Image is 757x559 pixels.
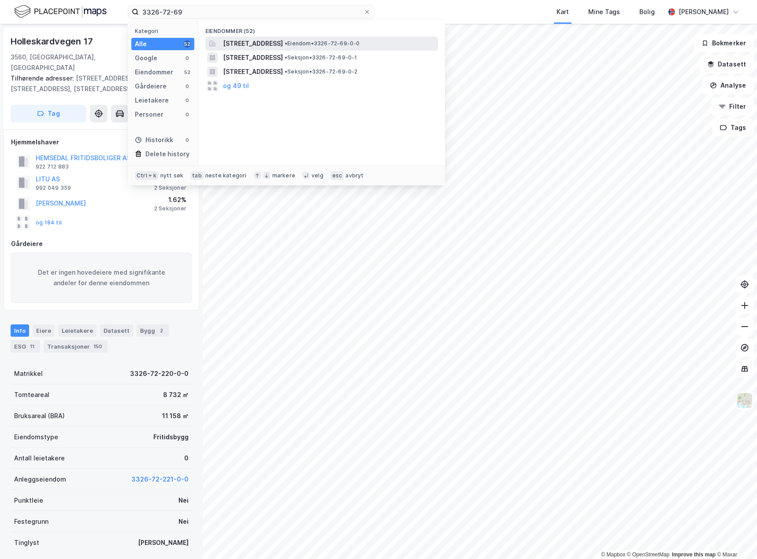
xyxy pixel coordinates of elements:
div: Kategori [135,28,194,34]
div: [PERSON_NAME] [679,7,729,17]
button: Datasett [700,55,753,73]
div: 922 712 883 [36,163,69,170]
div: Datasett [100,324,133,337]
div: Nei [178,516,189,527]
div: [STREET_ADDRESS], [STREET_ADDRESS], [STREET_ADDRESS] [11,73,185,94]
div: Eiendomstype [14,432,58,442]
div: Google [135,53,157,63]
div: Eiendommer [135,67,173,77]
div: Transaksjoner [44,340,108,353]
div: Eiere [33,324,55,337]
button: Analyse [702,77,753,94]
div: 992 049 359 [36,184,71,191]
div: Info [11,324,29,337]
div: 0 [184,55,191,62]
div: 150 [92,342,104,351]
button: Bokmerker [694,34,753,52]
div: 0 [184,453,189,463]
div: 11 [28,342,37,351]
div: Det er ingen hovedeiere med signifikante andeler for denne eiendommen [11,253,192,303]
div: [PERSON_NAME] [138,537,189,548]
div: 2 [157,326,166,335]
img: logo.f888ab2527a4732fd821a326f86c7f29.svg [14,4,107,19]
div: Kart [557,7,569,17]
div: esc [330,171,344,180]
span: Tilhørende adresser: [11,74,76,82]
a: Mapbox [601,552,625,558]
div: 2 Seksjoner [154,205,186,212]
div: 0 [184,97,191,104]
div: Ctrl + k [135,171,159,180]
div: Delete history [145,149,189,159]
div: 3326-72-220-0-0 [130,368,189,379]
div: Leietakere [58,324,96,337]
div: Fritidsbygg [153,432,189,442]
div: Tinglyst [14,537,39,548]
div: Eiendommer (52) [198,21,445,37]
button: Tags [712,119,753,136]
span: Eiendom • 3326-72-69-0-0 [285,40,360,47]
input: Søk på adresse, matrikkel, gårdeiere, leietakere eller personer [139,5,364,18]
button: Filter [711,98,753,115]
div: 2 Seksjoner [154,184,186,191]
div: 52 [184,40,191,48]
span: Seksjon • 3326-72-69-0-2 [285,68,358,75]
div: neste kategori [205,172,247,179]
div: Festegrunn [14,516,48,527]
div: 0 [184,111,191,118]
a: OpenStreetMap [627,552,670,558]
div: 8 732 ㎡ [163,390,189,400]
div: Mine Tags [588,7,620,17]
div: Bygg [137,324,169,337]
div: Anleggseiendom [14,474,66,485]
div: Holleskardvegen 17 [11,34,94,48]
span: • [285,40,287,47]
div: Gårdeiere [11,239,192,249]
div: 1.62% [154,195,186,205]
span: Seksjon • 3326-72-69-0-1 [285,54,357,61]
div: 3560, [GEOGRAPHIC_DATA], [GEOGRAPHIC_DATA] [11,52,143,73]
div: Tomteareal [14,390,49,400]
div: Bolig [639,7,655,17]
iframe: Chat Widget [713,517,757,559]
span: • [285,68,287,75]
div: Gårdeiere [135,81,167,92]
div: Leietakere [135,95,169,106]
span: • [285,54,287,61]
div: 0 [184,136,191,143]
div: Personer [135,109,163,120]
div: 52 [184,69,191,76]
button: og 49 til [223,81,249,91]
button: Tag [11,105,86,122]
div: avbryt [345,172,364,179]
div: Kontrollprogram for chat [713,517,757,559]
a: Improve this map [672,552,716,558]
div: Punktleie [14,495,43,506]
div: Historikk [135,135,173,145]
div: nytt søk [160,172,184,179]
div: Bruksareal (BRA) [14,411,65,421]
div: Matrikkel [14,368,43,379]
span: [STREET_ADDRESS] [223,38,283,49]
div: ESG [11,340,40,353]
div: Nei [178,495,189,506]
div: tab [190,171,204,180]
button: 3326-72-221-0-0 [131,474,189,485]
div: 0 [184,83,191,90]
span: [STREET_ADDRESS] [223,52,283,63]
div: Hjemmelshaver [11,137,192,147]
div: velg [312,172,323,179]
div: 11 158 ㎡ [162,411,189,421]
span: [STREET_ADDRESS] [223,66,283,77]
div: markere [272,172,295,179]
img: Z [736,392,753,409]
div: Antall leietakere [14,453,65,463]
div: Alle [135,39,147,49]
